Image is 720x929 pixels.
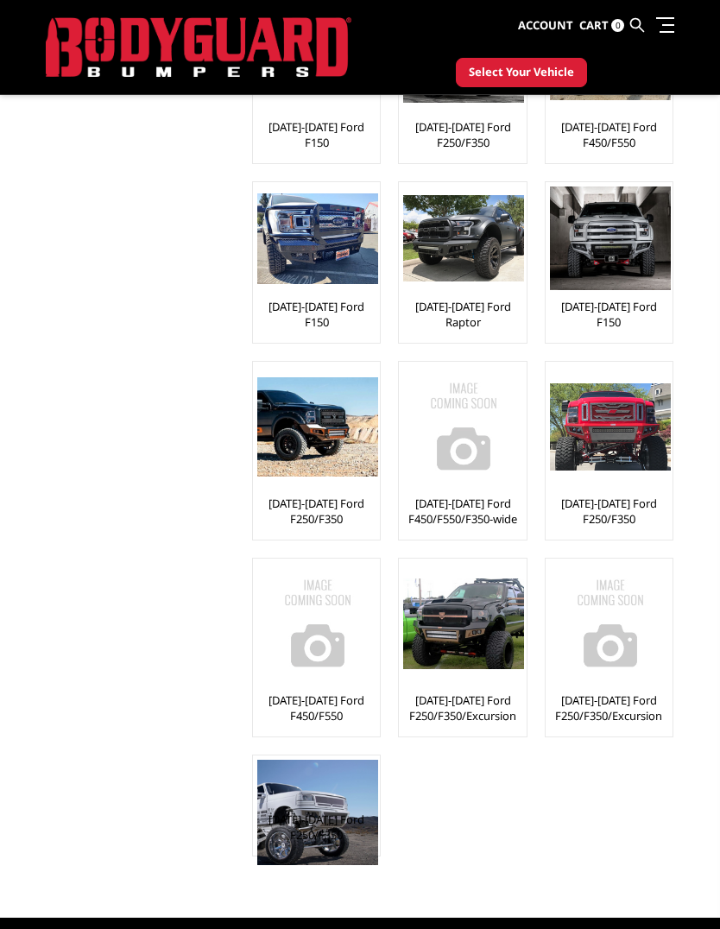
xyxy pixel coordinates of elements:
[456,58,587,87] button: Select Your Vehicle
[403,366,521,487] a: No Image
[403,299,521,330] a: [DATE]-[DATE] Ford Raptor
[403,119,521,150] a: [DATE]-[DATE] Ford F250/F350
[469,64,574,81] span: Select Your Vehicle
[257,692,376,724] a: [DATE]-[DATE] Ford F450/F550
[46,17,351,78] img: BODYGUARD BUMPERS
[257,563,376,684] a: No Image
[579,3,624,49] a: Cart 0
[518,3,573,49] a: Account
[403,366,524,487] img: No Image
[257,812,376,843] a: [DATE]-[DATE] Ford F250/F350
[257,496,376,527] a: [DATE]-[DATE] Ford F250/F350
[550,496,668,527] a: [DATE]-[DATE] Ford F250/F350
[257,119,376,150] a: [DATE]-[DATE] Ford F150
[579,17,609,33] span: Cart
[550,692,668,724] a: [DATE]-[DATE] Ford F250/F350/Excursion
[403,692,521,724] a: [DATE]-[DATE] Ford F250/F350/Excursion
[550,563,668,684] a: No Image
[550,563,671,684] img: No Image
[518,17,573,33] span: Account
[611,19,624,32] span: 0
[550,299,668,330] a: [DATE]-[DATE] Ford F150
[257,563,378,684] img: No Image
[403,496,521,527] a: [DATE]-[DATE] Ford F450/F550/F350-wide
[257,299,376,330] a: [DATE]-[DATE] Ford F150
[550,119,668,150] a: [DATE]-[DATE] Ford F450/F550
